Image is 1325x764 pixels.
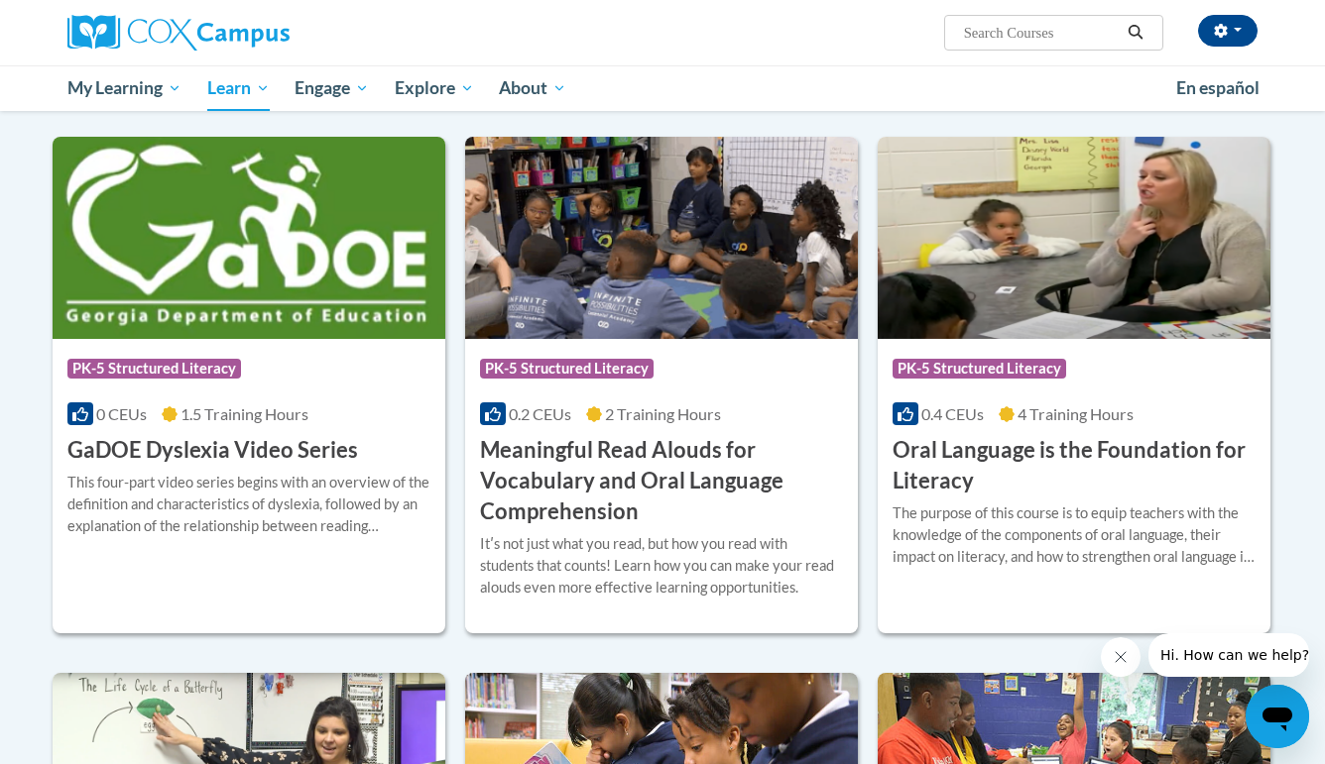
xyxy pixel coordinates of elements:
div: Itʹs not just what you read, but how you read with students that counts! Learn how you can make y... [480,533,843,599]
span: 0 CEUs [96,404,147,423]
a: My Learning [55,65,194,111]
iframe: Message from company [1148,633,1309,677]
span: Learn [207,76,270,100]
img: Course Logo [878,137,1270,339]
span: 4 Training Hours [1018,404,1134,423]
span: My Learning [67,76,181,100]
img: Cox Campus [67,15,290,51]
a: Course LogoPK-5 Structured Literacy0 CEUs1.5 Training Hours GaDOE Dyslexia Video SeriesThis four-... [53,137,445,633]
img: Course Logo [465,137,858,339]
span: PK-5 Structured Literacy [480,359,654,379]
span: Engage [295,76,369,100]
a: Course LogoPK-5 Structured Literacy0.4 CEUs4 Training Hours Oral Language is the Foundation for L... [878,137,1270,633]
span: 0.4 CEUs [921,404,984,423]
a: Explore [382,65,487,111]
a: Course LogoPK-5 Structured Literacy0.2 CEUs2 Training Hours Meaningful Read Alouds for Vocabulary... [465,137,858,633]
span: En español [1176,77,1260,98]
div: This four-part video series begins with an overview of the definition and characteristics of dysl... [67,472,430,537]
a: Cox Campus [67,15,444,51]
button: Account Settings [1198,15,1258,47]
a: About [487,65,580,111]
a: En español [1163,67,1272,109]
span: PK-5 Structured Literacy [893,359,1066,379]
img: Course Logo [53,137,445,339]
h3: Meaningful Read Alouds for Vocabulary and Oral Language Comprehension [480,435,843,526]
a: Learn [194,65,283,111]
input: Search Courses [962,21,1121,45]
span: Explore [395,76,474,100]
button: Search [1121,21,1150,45]
span: 1.5 Training Hours [181,404,308,423]
h3: Oral Language is the Foundation for Literacy [893,435,1256,496]
span: About [499,76,566,100]
a: Engage [282,65,382,111]
div: The purpose of this course is to equip teachers with the knowledge of the components of oral lang... [893,502,1256,568]
iframe: Button to launch messaging window [1246,685,1309,748]
div: Main menu [38,65,1287,111]
iframe: Close message [1101,637,1141,677]
span: PK-5 Structured Literacy [67,359,241,379]
h3: GaDOE Dyslexia Video Series [67,435,358,466]
span: 0.2 CEUs [509,404,571,423]
span: 2 Training Hours [605,404,721,423]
